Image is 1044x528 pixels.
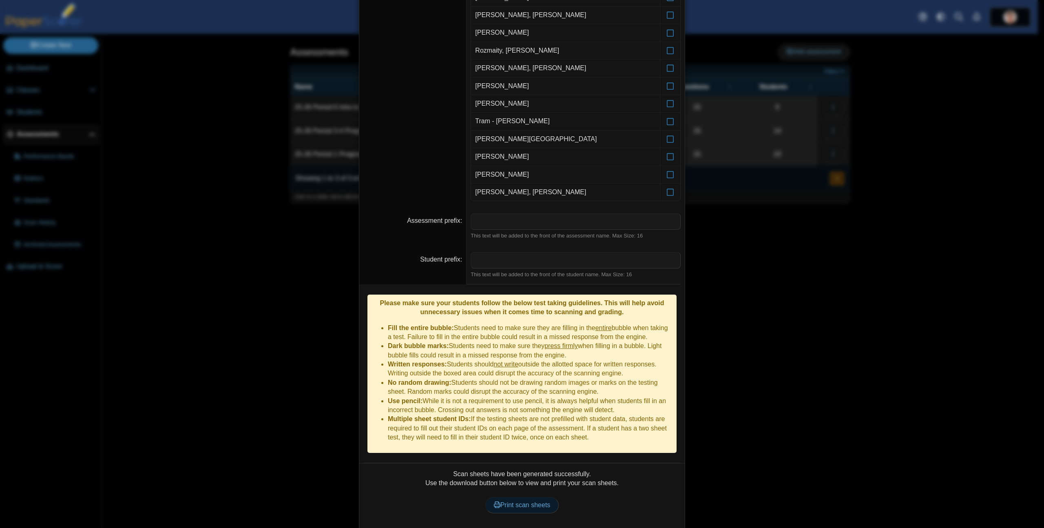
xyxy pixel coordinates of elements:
[471,184,660,201] td: [PERSON_NAME], [PERSON_NAME]
[471,78,660,95] td: [PERSON_NAME]
[388,324,672,342] li: Students need to make sure they are filling in the bubble when taking a test. Failure to fill in ...
[388,360,672,378] li: Students should outside the allotted space for written responses. Writing outside the boxed area ...
[388,397,672,415] li: While it is not a requirement to use pencil, it is always helpful when students fill in an incorr...
[388,324,454,331] b: Fill the entire bubble:
[471,113,660,130] td: Tram - [PERSON_NAME]
[388,397,422,404] b: Use pencil:
[471,60,660,77] td: [PERSON_NAME], [PERSON_NAME]
[471,271,681,278] div: This text will be added to the front of the student name. Max Size: 16
[494,501,551,508] span: Print scan sheets
[388,415,471,422] b: Multiple sheet student IDs:
[471,95,660,113] td: [PERSON_NAME]
[380,299,664,315] b: Please make sure your students follow the below test taking guidelines. This will help avoid unne...
[471,42,660,60] td: Rozmaity, [PERSON_NAME]
[595,324,612,331] u: entire
[471,131,660,148] td: [PERSON_NAME][GEOGRAPHIC_DATA]
[485,497,559,513] a: Print scan sheets
[407,217,462,224] label: Assessment prefix
[471,7,660,24] td: [PERSON_NAME], [PERSON_NAME]
[388,361,447,368] b: Written responses:
[471,166,660,184] td: [PERSON_NAME]
[388,379,451,386] b: No random drawing:
[471,232,681,240] div: This text will be added to the front of the assessment name. Max Size: 16
[388,342,449,349] b: Dark bubble marks:
[471,24,660,42] td: [PERSON_NAME]
[363,470,681,523] div: Scan sheets have been generated successfully. Use the download button below to view and print you...
[388,415,672,442] li: If the testing sheets are not prefilled with student data, students are required to fill out thei...
[493,361,518,368] u: not write
[388,342,672,360] li: Students need to make sure they when filling in a bubble. Light bubble fills could result in a mi...
[544,342,578,349] u: press firmly
[388,378,672,397] li: Students should not be drawing random images or marks on the testing sheet. Random marks could di...
[471,148,660,166] td: [PERSON_NAME]
[420,256,462,263] label: Student prefix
